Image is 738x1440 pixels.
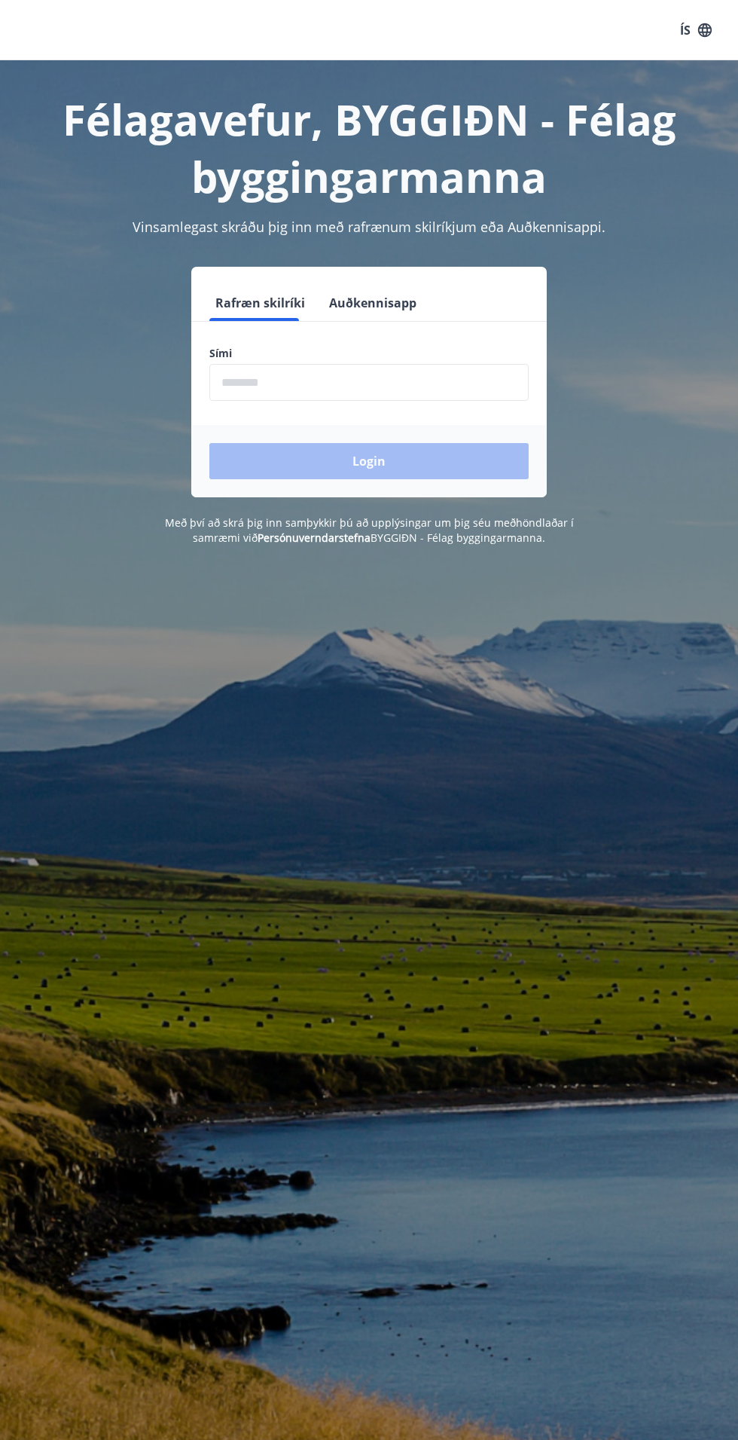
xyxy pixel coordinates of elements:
[672,17,720,44] button: ÍS
[18,90,720,205] h1: Félagavefur, BYGGIÐN - Félag byggingarmanna
[209,285,311,321] button: Rafræn skilríki
[133,218,605,236] span: Vinsamlegast skráðu þig inn með rafrænum skilríkjum eða Auðkennisappi.
[209,346,529,361] label: Sími
[323,285,422,321] button: Auðkennisapp
[258,530,371,545] a: Persónuverndarstefna
[165,515,574,545] span: Með því að skrá þig inn samþykkir þú að upplýsingar um þig séu meðhöndlaðar í samræmi við BYGGIÐN...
